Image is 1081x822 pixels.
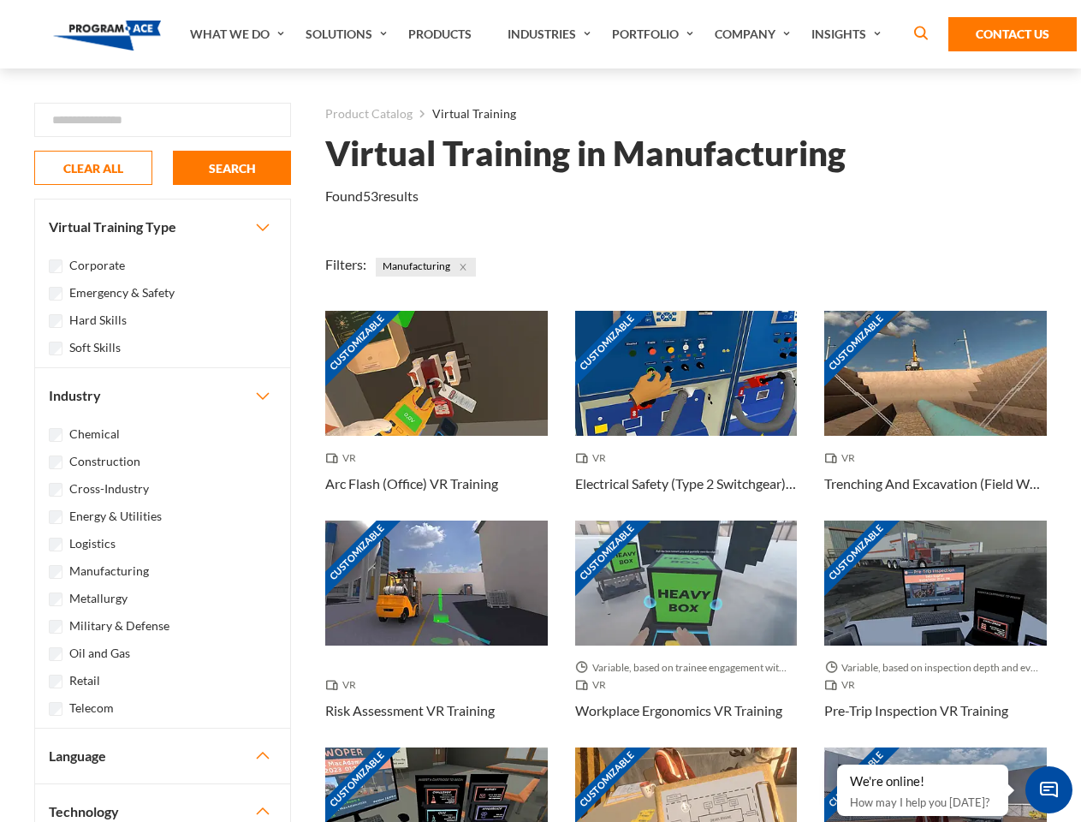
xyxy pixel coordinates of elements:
label: Manufacturing [69,562,149,581]
input: Chemical [49,428,62,442]
label: Military & Defense [69,616,169,635]
input: Oil and Gas [49,647,62,661]
div: We're online! [850,773,995,790]
button: Virtual Training Type [35,200,290,254]
p: Found results [325,186,419,206]
button: Industry [35,368,290,423]
label: Chemical [69,425,120,444]
span: VR [824,676,862,694]
h3: Risk Assessment VR Training [325,700,495,721]
input: Manufacturing [49,565,62,579]
h1: Virtual Training in Manufacturing [325,139,846,169]
span: VR [824,450,862,467]
input: Telecom [49,702,62,716]
input: Construction [49,456,62,469]
span: VR [575,450,613,467]
label: Oil and Gas [69,644,130,663]
label: Hard Skills [69,311,127,330]
h3: Pre-Trip Inspection VR Training [824,700,1008,721]
span: VR [325,676,363,694]
span: Variable, based on inspection depth and event interaction. [824,659,1047,676]
a: Customizable Thumbnail - Workplace Ergonomics VR Training Variable, based on trainee engagement w... [575,521,798,748]
input: Soft Skills [49,342,62,355]
input: Emergency & Safety [49,287,62,301]
span: Filters: [325,256,366,272]
label: Soft Skills [69,338,121,357]
a: Customizable Thumbnail - Arc Flash (Office) VR Training VR Arc Flash (Office) VR Training [325,311,548,521]
h3: Trenching And Excavation (Field Work) VR Training [824,474,1047,494]
label: Retail [69,671,100,690]
input: Energy & Utilities [49,510,62,524]
label: Construction [69,452,140,471]
p: How may I help you [DATE]? [850,792,995,813]
label: Cross-Industry [69,479,149,498]
input: Hard Skills [49,314,62,328]
input: Corporate [49,259,62,273]
button: Close [454,258,472,277]
em: 53 [363,188,378,204]
img: Program-Ace [53,21,162,51]
label: Telecom [69,699,114,718]
span: Variable, based on trainee engagement with exercises. [575,659,798,676]
a: Customizable Thumbnail - Pre-Trip Inspection VR Training Variable, based on inspection depth and ... [824,521,1047,748]
a: Customizable Thumbnail - Electrical Safety (Type 2 Switchgear) VR Training VR Electrical Safety (... [575,311,798,521]
input: Retail [49,675,62,688]
nav: breadcrumb [325,103,1047,125]
input: Logistics [49,538,62,551]
label: Energy & Utilities [69,507,162,526]
a: Product Catalog [325,103,413,125]
h3: Electrical Safety (Type 2 Switchgear) VR Training [575,474,798,494]
a: Contact Us [948,17,1077,51]
span: Manufacturing [376,258,476,277]
label: Corporate [69,256,125,275]
h3: Arc Flash (Office) VR Training [325,474,498,494]
label: Emergency & Safety [69,283,175,302]
label: Metallurgy [69,589,128,608]
li: Virtual Training [413,103,516,125]
input: Cross-Industry [49,483,62,497]
input: Military & Defense [49,620,62,634]
span: VR [325,450,363,467]
a: Customizable Thumbnail - Trenching And Excavation (Field Work) VR Training VR Trenching And Excav... [824,311,1047,521]
button: CLEAR ALL [34,151,152,185]
span: Chat Widget [1025,766,1072,813]
span: VR [575,676,613,694]
a: Customizable Thumbnail - Risk Assessment VR Training VR Risk Assessment VR Training [325,521,548,748]
label: Logistics [69,534,116,553]
button: Language [35,729,290,783]
h3: Workplace Ergonomics VR Training [575,700,782,721]
input: Metallurgy [49,593,62,606]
